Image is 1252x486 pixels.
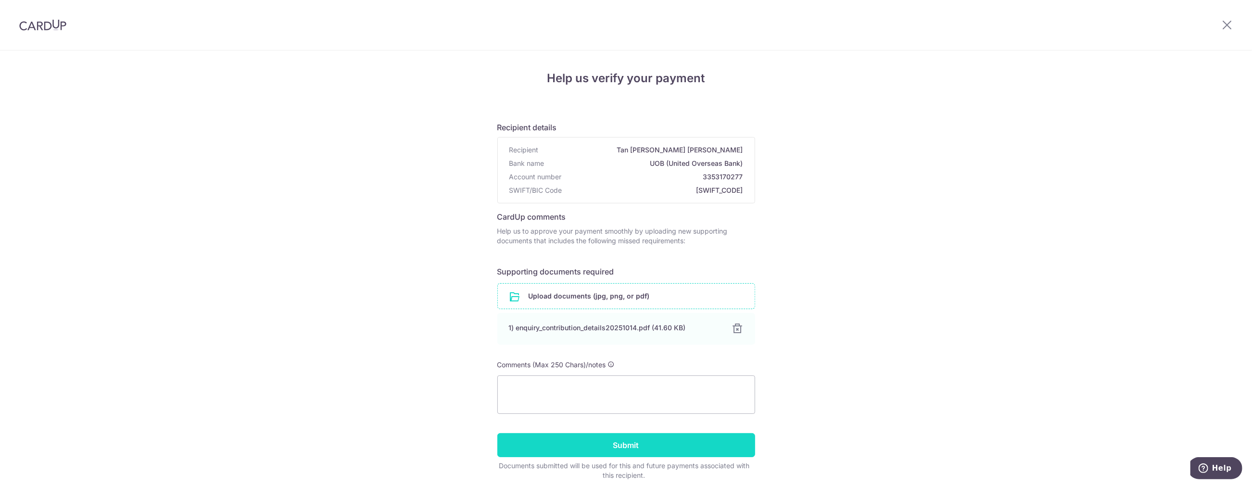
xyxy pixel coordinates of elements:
h6: Recipient details [497,122,755,133]
p: Help us to approve your payment smoothly by uploading new supporting documents that includes the ... [497,226,755,246]
div: Upload documents (jpg, png, or pdf) [497,283,755,309]
span: UOB (United Overseas Bank) [548,159,743,168]
span: Comments (Max 250 Chars)/notes [497,361,606,369]
div: Documents submitted will be used for this and future payments associated with this recipient. [497,461,751,480]
span: 3353170277 [566,172,743,182]
span: Recipient [509,145,539,155]
h4: Help us verify your payment [497,70,755,87]
div: 1) enquiry_contribution_details20251014.pdf (41.60 KB) [509,323,721,333]
span: [SWIFT_CODE] [566,186,743,195]
h6: Supporting documents required [497,266,755,277]
input: Submit [497,433,755,457]
span: Account number [509,172,562,182]
span: SWIFT/BIC Code [509,186,562,195]
h6: CardUp comments [497,211,755,223]
iframe: Opens a widget where you can find more information [1190,457,1242,481]
img: CardUp [19,19,66,31]
span: Bank name [509,159,544,168]
span: Tan [PERSON_NAME] [PERSON_NAME] [543,145,743,155]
